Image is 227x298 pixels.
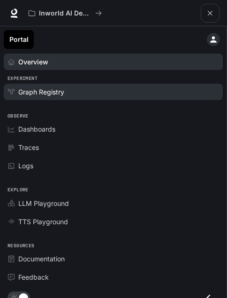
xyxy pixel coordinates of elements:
a: Traces [4,139,223,156]
span: Documentation [18,254,65,264]
span: Graph Registry [18,87,64,97]
p: Inworld AI Demos [39,9,91,17]
span: TTS Playground [18,217,68,227]
a: Dashboards [4,121,223,137]
span: LLM Playground [18,198,69,208]
a: Documentation [4,251,223,267]
span: Feedback [18,272,49,282]
a: LLM Playground [4,195,223,212]
a: Overview [4,54,223,70]
span: Dashboards [18,124,55,134]
a: Graph Registry [4,84,223,100]
button: All workspaces [24,4,106,23]
span: Logs [18,161,33,171]
a: TTS Playground [4,213,223,230]
button: open drawer [201,4,219,23]
span: Traces [18,142,39,152]
a: Portal [4,30,34,49]
span: Overview [18,57,48,67]
a: Logs [4,157,223,174]
a: Feedback [4,269,223,285]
